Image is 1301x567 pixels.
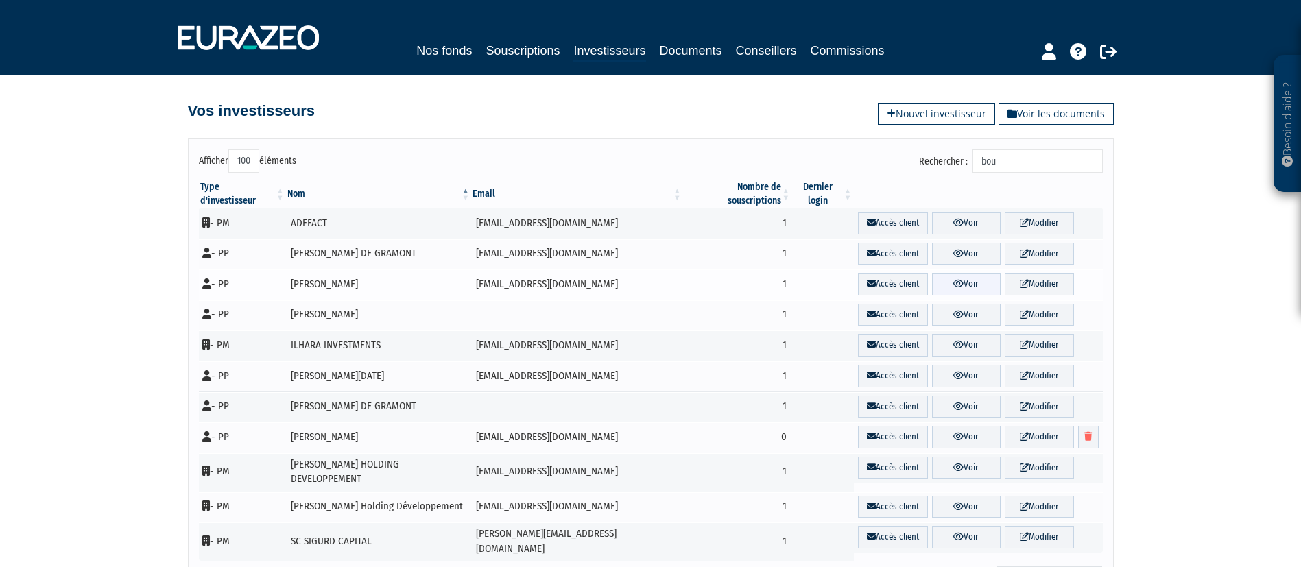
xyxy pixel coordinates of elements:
td: [PERSON_NAME][DATE] [286,361,471,391]
th: &nbsp; [854,180,1103,208]
a: Accès client [858,212,928,234]
a: Commissions [811,41,885,60]
a: Voir [932,526,1001,548]
td: [EMAIL_ADDRESS][DOMAIN_NAME] [471,422,683,453]
a: Voir [932,396,1001,418]
a: Accès client [858,396,928,418]
a: Accès client [858,496,928,518]
th: Email : activer pour trier la colonne par ordre croissant [471,180,683,208]
th: Nom : activer pour trier la colonne par ordre d&eacute;croissant [286,180,471,208]
label: Rechercher : [919,149,1103,173]
a: Accès client [858,304,928,326]
td: ADEFACT [286,208,471,239]
input: Rechercher : [972,149,1103,173]
td: - PM [199,522,286,561]
a: Modifier [1005,334,1073,357]
td: - PM [199,330,286,361]
p: Besoin d'aide ? [1280,62,1296,186]
td: 1 [683,492,791,522]
td: - PM [199,208,286,239]
td: 1 [683,453,791,492]
a: Voir les documents [999,103,1114,125]
a: Souscriptions [486,41,560,60]
a: Modifier [1005,365,1073,387]
img: 1732889491-logotype_eurazeo_blanc_rvb.png [178,25,319,50]
a: Modifier [1005,496,1073,518]
a: Conseillers [736,41,797,60]
td: 1 [683,330,791,361]
a: Accès client [858,526,928,548]
a: Nos fonds [416,41,472,60]
td: 1 [683,300,791,330]
a: Investisseurs [573,41,645,62]
h4: Vos investisseurs [188,103,315,119]
a: Voir [932,365,1001,387]
a: Modifier [1005,243,1073,265]
td: 1 [683,269,791,300]
td: 1 [683,522,791,561]
a: Supprimer [1078,426,1099,448]
a: Accès client [858,243,928,265]
td: 1 [683,361,791,391]
td: - PP [199,269,286,300]
td: [PERSON_NAME] [286,300,471,330]
a: Modifier [1005,396,1073,418]
a: Modifier [1005,273,1073,295]
td: ILHARA INVESTMENTS [286,330,471,361]
a: Voir [932,273,1001,295]
td: [PERSON_NAME] Holding Développement [286,492,471,522]
a: Voir [932,457,1001,479]
a: Voir [932,212,1001,234]
td: [EMAIL_ADDRESS][DOMAIN_NAME] [471,330,683,361]
td: 0 [683,422,791,453]
a: Modifier [1005,212,1073,234]
td: - PM [199,453,286,492]
td: [EMAIL_ADDRESS][DOMAIN_NAME] [471,453,683,492]
a: Voir [932,496,1001,518]
th: Type d'investisseur : activer pour trier la colonne par ordre croissant [199,180,286,208]
td: - PP [199,391,286,422]
a: Accès client [858,273,928,295]
td: - PP [199,300,286,330]
td: SC SIGURD CAPITAL [286,522,471,561]
td: - PP [199,361,286,391]
td: [PERSON_NAME] [286,269,471,300]
a: Accès client [858,457,928,479]
td: [EMAIL_ADDRESS][DOMAIN_NAME] [471,239,683,269]
td: [PERSON_NAME] DE GRAMONT [286,391,471,422]
th: Dernier login : activer pour trier la colonne par ordre croissant [791,180,853,208]
td: [PERSON_NAME][EMAIL_ADDRESS][DOMAIN_NAME] [471,522,683,561]
td: [EMAIL_ADDRESS][DOMAIN_NAME] [471,208,683,239]
a: Modifier [1005,304,1073,326]
td: [PERSON_NAME] HOLDING DEVELOPPEMENT [286,453,471,492]
td: - PP [199,422,286,453]
td: 1 [683,239,791,269]
td: [PERSON_NAME] [286,422,471,453]
a: Accès client [858,426,928,448]
a: Voir [932,334,1001,357]
a: Modifier [1005,426,1073,448]
td: [PERSON_NAME] DE GRAMONT [286,239,471,269]
a: Voir [932,243,1001,265]
a: Accès client [858,334,928,357]
td: - PM [199,492,286,522]
select: Afficheréléments [228,149,259,173]
label: Afficher éléments [199,149,296,173]
a: Nouvel investisseur [878,103,995,125]
a: Voir [932,426,1001,448]
td: 1 [683,208,791,239]
a: Documents [660,41,722,60]
a: Modifier [1005,526,1073,548]
td: [EMAIL_ADDRESS][DOMAIN_NAME] [471,361,683,391]
td: [EMAIL_ADDRESS][DOMAIN_NAME] [471,492,683,522]
td: [EMAIL_ADDRESS][DOMAIN_NAME] [471,269,683,300]
th: Nombre de souscriptions : activer pour trier la colonne par ordre croissant [683,180,791,208]
td: 1 [683,391,791,422]
td: - PP [199,239,286,269]
a: Accès client [858,365,928,387]
a: Modifier [1005,457,1073,479]
a: Voir [932,304,1001,326]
